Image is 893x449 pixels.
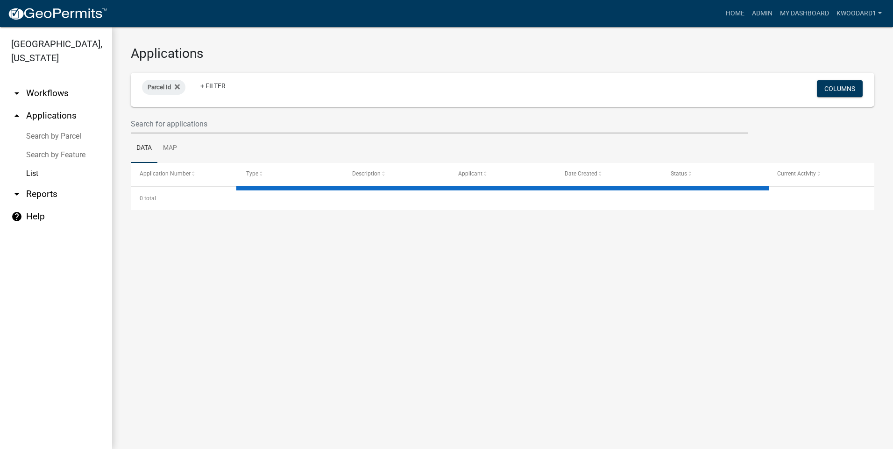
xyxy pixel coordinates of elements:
span: Current Activity [777,170,816,177]
datatable-header-cell: Status [662,163,768,185]
input: Search for applications [131,114,748,133]
span: Parcel Id [148,84,171,91]
span: Applicant [458,170,482,177]
a: Admin [748,5,776,22]
div: 0 total [131,187,874,210]
span: Date Created [565,170,597,177]
button: Columns [817,80,863,97]
datatable-header-cell: Type [237,163,343,185]
a: Home [722,5,748,22]
span: Status [671,170,687,177]
a: Map [157,133,183,163]
datatable-header-cell: Date Created [556,163,662,185]
h3: Applications [131,46,874,62]
i: help [11,211,22,222]
span: Application Number [140,170,191,177]
a: Data [131,133,157,163]
span: Description [352,170,381,177]
datatable-header-cell: Applicant [449,163,555,185]
i: arrow_drop_up [11,110,22,121]
span: Type [246,170,258,177]
a: My Dashboard [776,5,833,22]
a: kwoodard1 [833,5,886,22]
i: arrow_drop_down [11,189,22,200]
datatable-header-cell: Current Activity [768,163,874,185]
datatable-header-cell: Application Number [131,163,237,185]
i: arrow_drop_down [11,88,22,99]
a: + Filter [193,77,233,94]
datatable-header-cell: Description [343,163,449,185]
